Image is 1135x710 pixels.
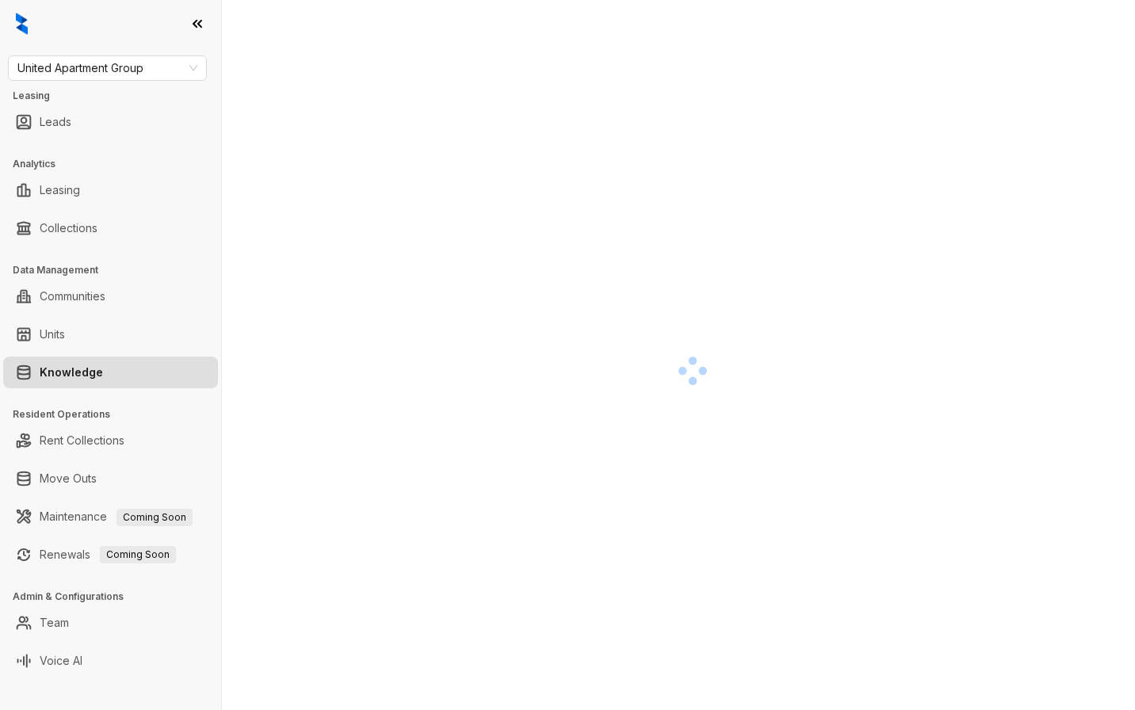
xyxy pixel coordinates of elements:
[40,463,97,494] a: Move Outs
[3,607,218,639] li: Team
[40,212,97,244] a: Collections
[13,89,221,103] h3: Leasing
[3,539,218,571] li: Renewals
[13,407,221,422] h3: Resident Operations
[40,539,176,571] a: RenewalsComing Soon
[3,501,218,532] li: Maintenance
[40,645,82,677] a: Voice AI
[3,463,218,494] li: Move Outs
[13,263,221,277] h3: Data Management
[40,425,124,456] a: Rent Collections
[40,357,103,388] a: Knowledge
[3,319,218,350] li: Units
[100,546,176,563] span: Coming Soon
[40,607,69,639] a: Team
[3,425,218,456] li: Rent Collections
[13,157,221,171] h3: Analytics
[3,174,218,206] li: Leasing
[3,645,218,677] li: Voice AI
[17,56,197,80] span: United Apartment Group
[3,357,218,388] li: Knowledge
[40,319,65,350] a: Units
[13,590,221,604] h3: Admin & Configurations
[40,106,71,138] a: Leads
[3,212,218,244] li: Collections
[16,13,28,35] img: logo
[117,509,193,526] span: Coming Soon
[3,281,218,312] li: Communities
[40,174,80,206] a: Leasing
[3,106,218,138] li: Leads
[40,281,105,312] a: Communities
